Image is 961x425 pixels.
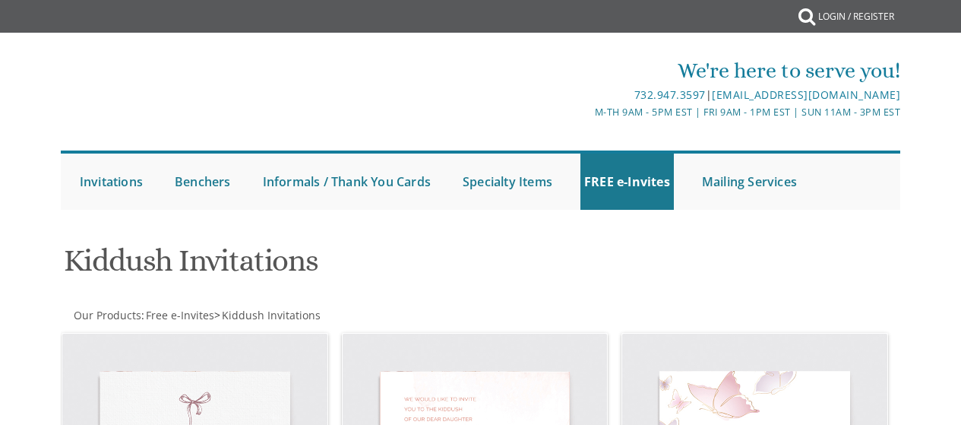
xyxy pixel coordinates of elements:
[634,87,706,102] a: 732.947.3597
[222,308,321,322] span: Kiddush Invitations
[459,154,556,210] a: Specialty Items
[341,104,900,120] div: M-Th 9am - 5pm EST | Fri 9am - 1pm EST | Sun 11am - 3pm EST
[76,154,147,210] a: Invitations
[698,154,801,210] a: Mailing Services
[259,154,435,210] a: Informals / Thank You Cards
[712,87,900,102] a: [EMAIL_ADDRESS][DOMAIN_NAME]
[64,244,612,289] h1: Kiddush Invitations
[171,154,235,210] a: Benchers
[341,86,900,104] div: |
[341,56,900,86] div: We're here to serve you!
[580,154,674,210] a: FREE e-Invites
[146,308,214,322] span: Free e-Invites
[61,308,481,323] div: :
[214,308,321,322] span: >
[220,308,321,322] a: Kiddush Invitations
[144,308,214,322] a: Free e-Invites
[72,308,141,322] a: Our Products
